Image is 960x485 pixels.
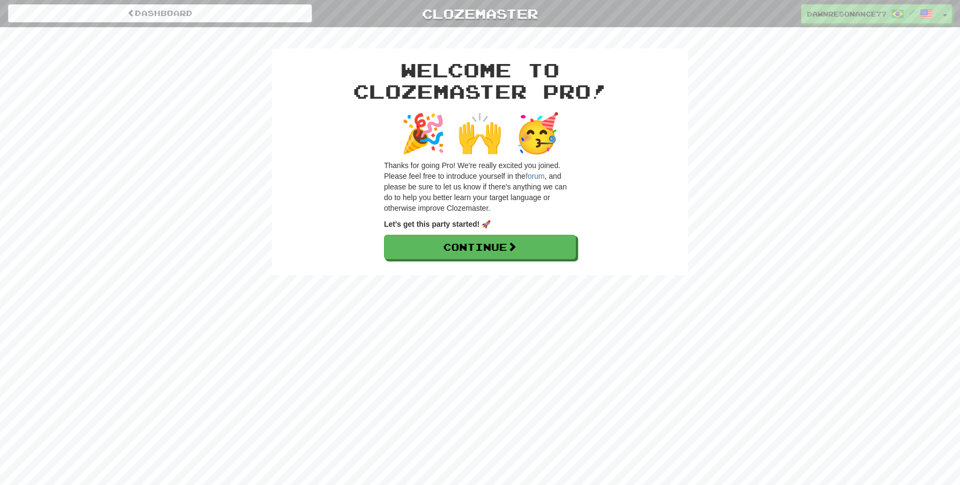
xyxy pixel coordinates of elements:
a: Continue [384,235,576,259]
a: Dashboard [8,4,312,22]
strong: Let's get this party started! 🚀 [384,220,491,228]
a: forum [525,172,545,180]
h1: Welcome to Clozemaster Pro! [280,59,680,101]
div: 🎉 🙌 🥳 [280,107,680,160]
a: DawnResonance7775 / [801,4,939,23]
span: / [909,9,915,16]
a: Clozemaster [328,4,632,23]
p: Thanks for going Pro! We're really excited you joined. Please feel free to introduce yourself in ... [384,160,576,213]
span: DawnResonance7775 [807,9,886,19]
